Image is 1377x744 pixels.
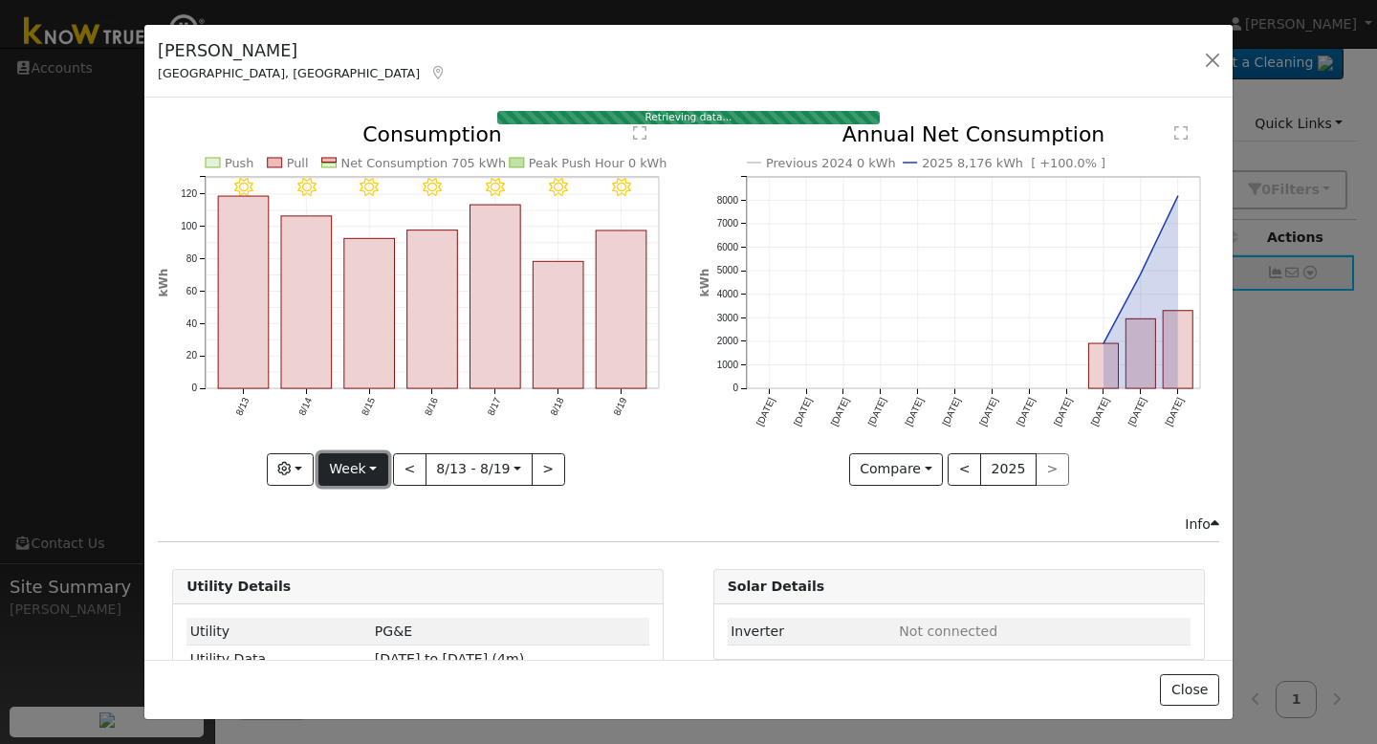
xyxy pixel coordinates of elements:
[362,122,502,146] text: Consumption
[470,206,521,389] rect: onclick=""
[225,156,254,170] text: Push
[233,396,251,418] text: 8/13
[940,396,962,427] text: [DATE]
[698,269,711,297] text: kWh
[486,178,505,197] i: 8/17 - Clear
[977,396,999,427] text: [DATE]
[716,242,738,252] text: 6000
[633,125,646,141] text: 
[429,65,447,80] a: Map
[841,122,1104,146] text: Annual Net Consumption
[1015,396,1037,427] text: [DATE]
[186,318,198,329] text: 40
[1174,193,1182,201] circle: onclick=""
[716,266,738,276] text: 5000
[375,651,524,667] span: [DATE] to [DATE] (4m)
[181,222,197,232] text: 100
[186,253,198,264] text: 80
[612,396,629,418] text: 8/19
[186,286,198,296] text: 60
[426,453,533,486] button: 8/13 - 8/19
[234,178,253,197] i: 8/13 - Clear
[728,618,896,646] td: Inverter
[186,646,371,673] td: Utility Data
[186,351,198,361] text: 20
[281,216,332,388] rect: onclick=""
[948,453,981,486] button: <
[407,230,458,389] rect: onclick=""
[716,195,738,206] text: 8000
[297,178,317,197] i: 8/14 - Clear
[497,111,880,124] div: Retrieving data...
[1185,514,1219,535] div: Info
[529,156,667,170] text: Peak Push Hour 0 kWh
[1088,396,1110,427] text: [DATE]
[612,178,631,197] i: 8/19 - Clear
[754,396,776,427] text: [DATE]
[186,579,291,594] strong: Utility Details
[1163,396,1185,427] text: [DATE]
[532,453,565,486] button: >
[1137,271,1145,278] circle: onclick=""
[716,313,738,323] text: 3000
[344,239,395,389] rect: onclick=""
[597,231,647,389] rect: onclick=""
[1052,396,1074,427] text: [DATE]
[899,624,997,639] span: ID: null, authorized: None
[287,156,309,170] text: Pull
[716,337,738,347] text: 2000
[922,156,1105,170] text: 2025 8,176 kWh [ +100.0% ]
[1163,311,1192,388] rect: onclick=""
[1160,674,1218,707] button: Close
[360,396,377,418] text: 8/15
[716,219,738,230] text: 7000
[361,178,380,197] i: 8/15 - Clear
[732,383,738,394] text: 0
[549,396,566,418] text: 8/18
[1126,396,1147,427] text: [DATE]
[158,66,420,80] span: [GEOGRAPHIC_DATA], [GEOGRAPHIC_DATA]
[218,197,269,389] rect: onclick=""
[534,262,584,389] rect: onclick=""
[158,38,447,63] h5: [PERSON_NAME]
[865,396,887,427] text: [DATE]
[1100,340,1107,348] circle: onclick=""
[186,618,371,646] td: Utility
[1126,319,1155,389] rect: onclick=""
[980,453,1037,486] button: 2025
[716,360,738,370] text: 1000
[766,156,896,170] text: Previous 2024 0 kWh
[903,396,925,427] text: [DATE]
[849,453,944,486] button: Compare
[375,624,412,639] span: ID: 17210888, authorized: 08/22/25
[393,453,426,486] button: <
[192,383,198,394] text: 0
[486,396,503,418] text: 8/17
[296,396,314,418] text: 8/14
[828,396,850,427] text: [DATE]
[1174,125,1188,141] text: 
[423,396,440,418] text: 8/16
[318,453,388,486] button: Week
[728,579,824,594] strong: Solar Details
[157,269,170,297] text: kWh
[1088,344,1118,389] rect: onclick=""
[181,189,197,200] text: 120
[549,178,568,197] i: 8/18 - Clear
[341,156,507,170] text: Net Consumption 705 kWh
[716,289,738,299] text: 4000
[423,178,442,197] i: 8/16 - Clear
[791,396,813,427] text: [DATE]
